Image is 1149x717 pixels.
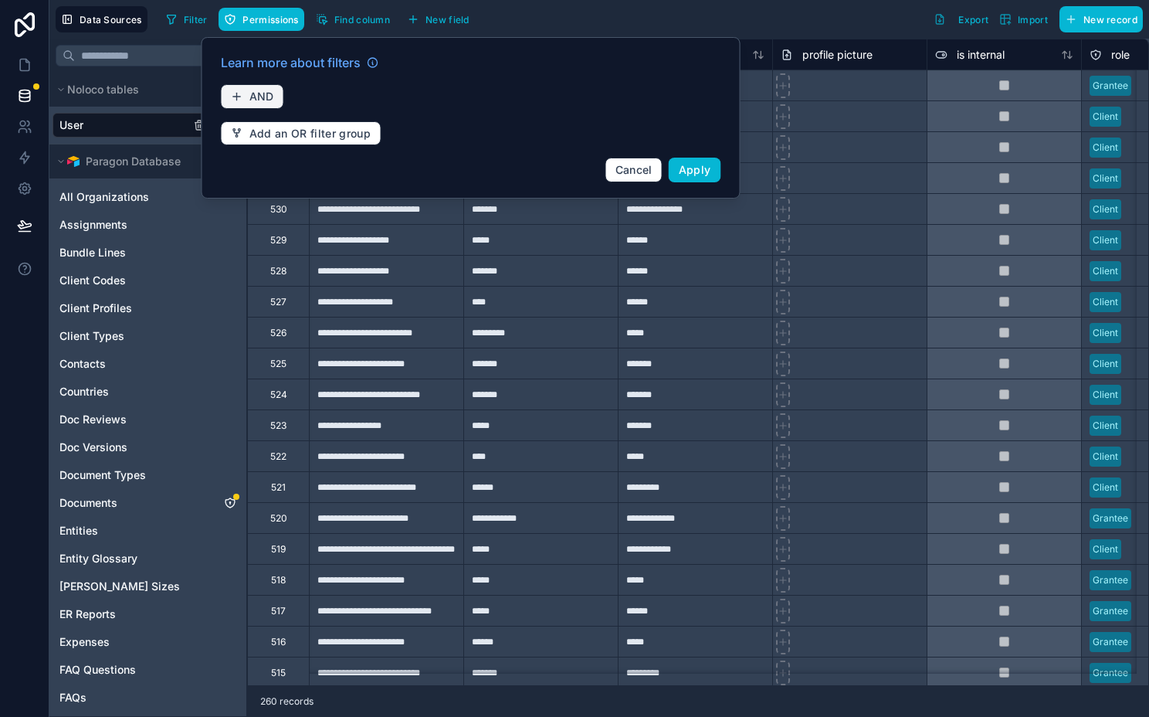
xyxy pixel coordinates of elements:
[271,636,286,648] div: 516
[1093,511,1128,525] div: Grantee
[270,203,287,216] div: 530
[802,47,873,63] span: profile picture
[271,481,286,494] div: 521
[242,14,298,25] span: Permissions
[1018,14,1048,25] span: Import
[270,265,286,277] div: 528
[219,8,310,31] a: Permissions
[1093,79,1128,93] div: Grantee
[1093,141,1118,155] div: Client
[958,14,988,25] span: Export
[221,53,361,72] span: Learn more about filters
[1093,481,1118,494] div: Client
[1093,666,1128,680] div: Grantee
[270,234,286,246] div: 529
[270,296,286,308] div: 527
[1093,264,1118,278] div: Client
[221,121,381,146] button: Add an OR filter group
[249,127,371,141] span: Add an OR filter group
[1053,6,1143,32] a: New record
[425,14,469,25] span: New field
[271,543,286,556] div: 519
[605,158,663,182] button: Cancel
[1093,172,1118,185] div: Client
[249,90,274,104] span: AND
[270,512,287,525] div: 520
[1093,542,1118,556] div: Client
[221,84,284,109] button: AND
[1093,419,1118,433] div: Client
[1093,110,1118,124] div: Client
[184,14,208,25] span: Filter
[260,695,314,708] span: 260 records
[1093,573,1128,587] div: Grantee
[1093,326,1118,340] div: Client
[1111,47,1130,63] span: role
[270,358,286,370] div: 525
[957,47,1005,63] span: is internal
[1093,233,1118,247] div: Client
[310,8,395,31] button: Find column
[221,53,379,72] a: Learn more about filters
[334,14,390,25] span: Find column
[160,8,213,31] button: Filter
[669,158,721,182] button: Apply
[1093,635,1128,649] div: Grantee
[270,389,287,401] div: 524
[994,6,1053,32] button: Import
[1093,202,1118,216] div: Client
[270,450,286,463] div: 522
[219,8,303,31] button: Permissions
[1093,295,1118,309] div: Client
[271,605,286,617] div: 517
[1083,14,1137,25] span: New record
[271,667,286,679] div: 515
[615,163,652,176] span: Cancel
[1093,604,1128,618] div: Grantee
[1093,388,1118,402] div: Client
[80,14,142,25] span: Data Sources
[271,574,286,586] div: 518
[1093,357,1118,371] div: Client
[1093,450,1118,464] div: Client
[56,6,147,32] button: Data Sources
[928,6,994,32] button: Export
[402,8,475,31] button: New field
[1059,6,1143,32] button: New record
[270,327,286,339] div: 526
[270,420,286,432] div: 523
[679,163,711,176] span: Apply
